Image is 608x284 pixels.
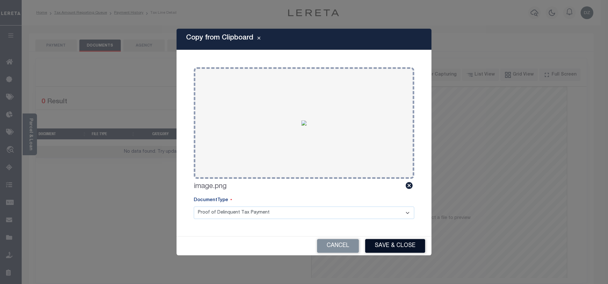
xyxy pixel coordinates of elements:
button: Save & Close [365,239,425,253]
label: image.png [194,181,227,192]
button: Cancel [317,239,359,253]
button: Close [253,35,264,43]
h5: Copy from Clipboard [186,34,253,42]
img: ebe65773-7423-4471-8820-0eb89b0b8302 [301,120,307,126]
label: DocumentType [194,197,232,204]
